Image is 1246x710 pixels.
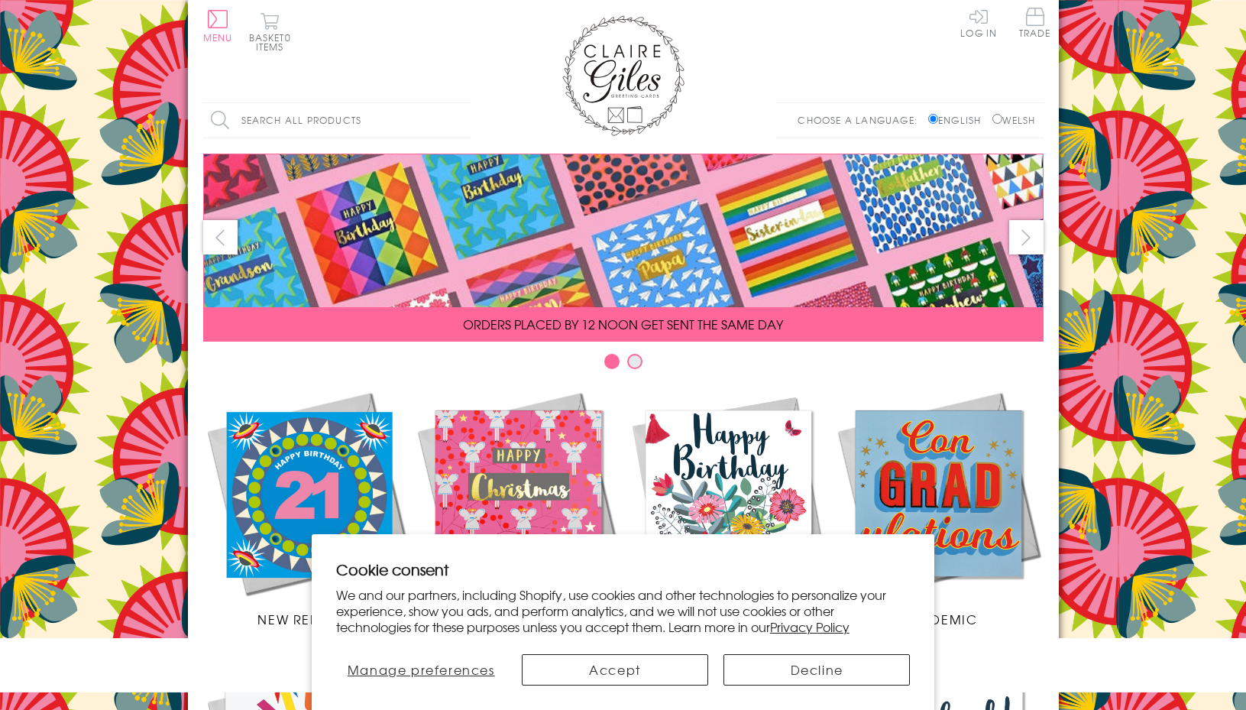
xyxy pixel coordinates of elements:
[604,354,620,369] button: Carousel Page 1 (Current Slide)
[562,15,684,136] img: Claire Giles Greetings Cards
[203,353,1044,377] div: Carousel Pagination
[203,388,413,628] a: New Releases
[203,10,233,42] button: Menu
[249,12,291,51] button: Basket0 items
[203,103,471,138] input: Search all products
[1009,220,1044,254] button: next
[992,113,1036,127] label: Welsh
[770,618,850,636] a: Privacy Policy
[833,388,1044,628] a: Academic
[1019,8,1051,37] span: Trade
[336,587,911,634] p: We and our partners, including Shopify, use cookies and other technologies to personalize your ex...
[899,610,978,628] span: Academic
[256,31,291,53] span: 0 items
[723,654,910,686] button: Decline
[798,113,925,127] p: Choose a language:
[463,315,783,333] span: ORDERS PLACED BY 12 NOON GET SENT THE SAME DAY
[960,8,997,37] a: Log In
[203,31,233,44] span: Menu
[257,610,358,628] span: New Releases
[203,220,238,254] button: prev
[348,660,495,679] span: Manage preferences
[522,654,708,686] button: Accept
[992,114,1002,124] input: Welsh
[623,388,833,628] a: Birthdays
[336,559,911,580] h2: Cookie consent
[928,113,989,127] label: English
[336,654,506,686] button: Manage preferences
[627,354,642,369] button: Carousel Page 2
[455,103,471,138] input: Search
[1019,8,1051,41] a: Trade
[928,114,938,124] input: English
[413,388,623,628] a: Christmas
